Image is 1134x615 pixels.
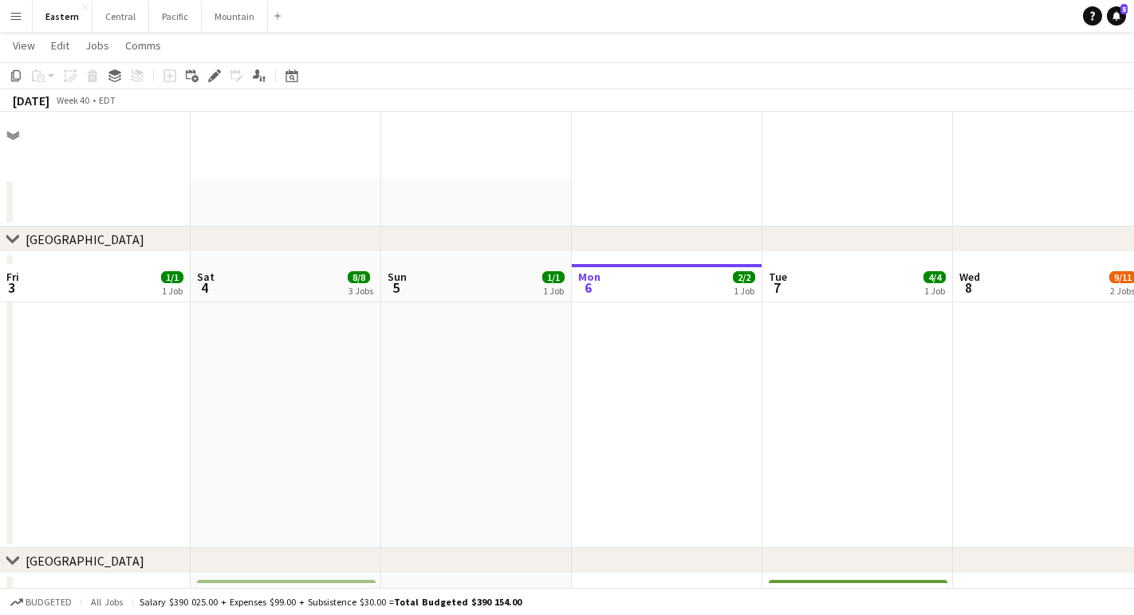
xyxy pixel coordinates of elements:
a: Edit [45,35,76,56]
span: 5 [1120,4,1128,14]
div: 1 Job [162,285,183,297]
span: 8/8 [348,271,370,283]
div: EDT [99,94,116,106]
span: Comms [125,38,161,53]
div: 1 Job [543,285,564,297]
span: 6 [576,278,600,297]
div: 1 Job [734,285,754,297]
span: 7 [766,278,787,297]
span: 5 [385,278,407,297]
div: Salary $390 025.00 + Expenses $99.00 + Subsistence $30.00 = [140,596,522,608]
span: 3 [4,278,19,297]
span: Fri [6,270,19,284]
div: 3 Jobs [348,285,373,297]
span: Tue [769,270,787,284]
div: 1 Job [924,285,945,297]
span: 1/1 [542,271,565,283]
span: 4 [195,278,215,297]
button: Mountain [202,1,268,32]
span: Wed [959,270,980,284]
a: Jobs [79,35,116,56]
span: Week 40 [53,94,93,106]
a: 5 [1107,6,1126,26]
div: [GEOGRAPHIC_DATA] [26,231,144,247]
span: All jobs [88,596,126,608]
button: Budgeted [8,593,74,611]
span: Sat [197,270,215,284]
span: 4/4 [923,271,946,283]
span: 1/1 [161,271,183,283]
button: Central [93,1,149,32]
span: Sun [388,270,407,284]
span: 2/2 [733,271,755,283]
span: 8 [957,278,980,297]
span: Total Budgeted $390 154.00 [394,596,522,608]
span: Jobs [85,38,109,53]
span: Edit [51,38,69,53]
button: Eastern [33,1,93,32]
div: [GEOGRAPHIC_DATA] [26,553,144,569]
span: Budgeted [26,597,72,608]
a: View [6,35,41,56]
a: Comms [119,35,167,56]
span: View [13,38,35,53]
span: Mon [578,270,600,284]
button: Pacific [149,1,202,32]
div: [DATE] [13,93,49,108]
